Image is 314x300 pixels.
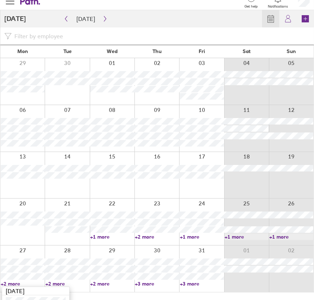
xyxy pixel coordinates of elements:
[90,281,134,287] a: +2 more
[63,48,72,54] span: Tue
[152,48,162,54] span: Thu
[199,48,205,54] span: Fri
[90,234,134,240] a: +1 more
[2,287,69,295] div: [DATE]
[107,48,118,54] span: Wed
[287,48,296,54] span: Sun
[135,234,179,240] a: +2 more
[71,13,101,25] button: [DATE]
[45,281,89,287] a: +2 more
[269,234,313,240] a: +1 more
[180,234,224,240] a: +1 more
[244,4,258,9] span: Get help
[225,234,269,240] a: +1 more
[1,281,45,287] a: +2 more
[268,4,288,9] span: Notifications
[243,48,251,54] span: Sat
[12,30,310,43] input: Filter by employee
[180,281,224,287] a: +3 more
[135,281,179,287] a: +3 more
[17,48,28,54] span: Mon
